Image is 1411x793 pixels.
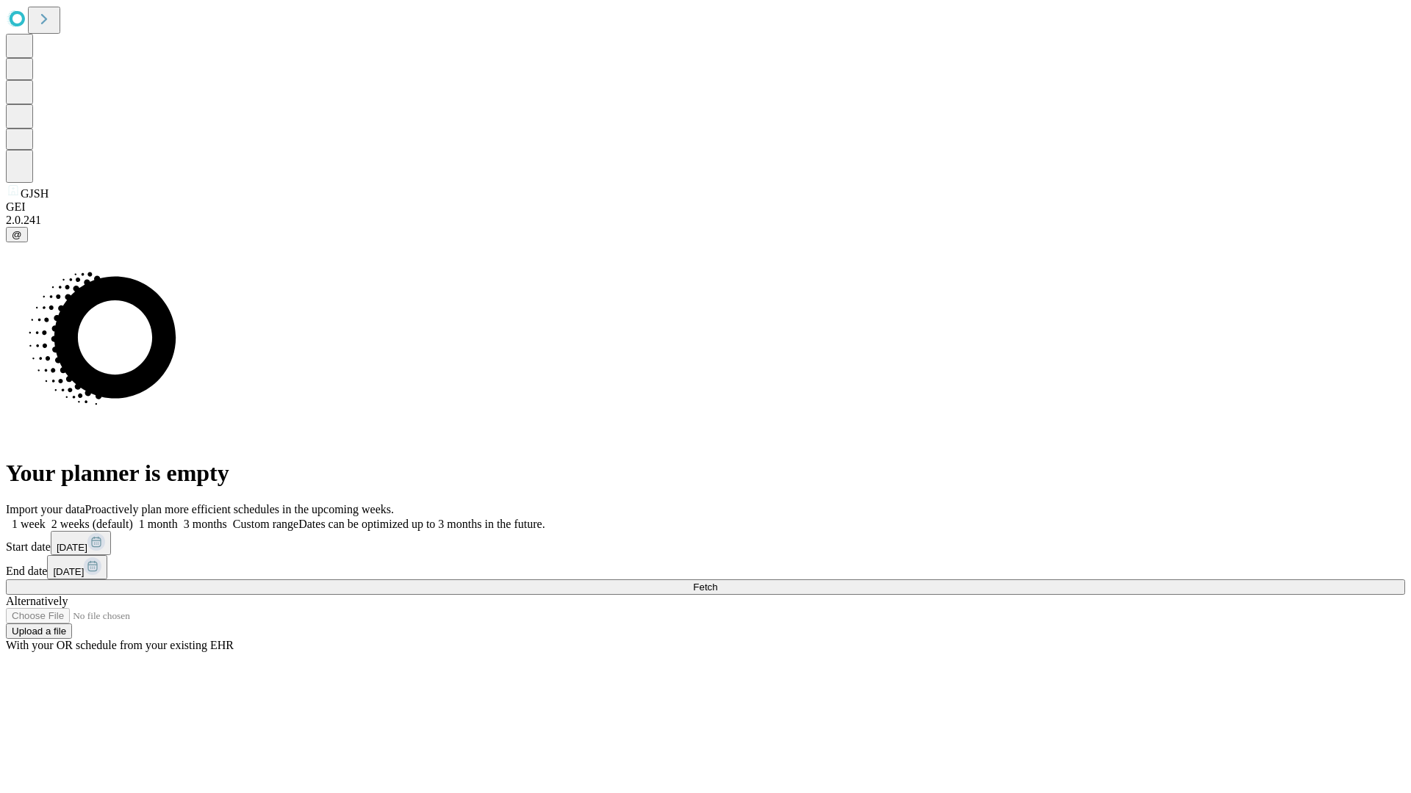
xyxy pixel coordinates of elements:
button: @ [6,227,28,242]
div: End date [6,555,1405,579]
button: [DATE] [47,555,107,579]
span: [DATE] [53,566,84,577]
span: Fetch [693,582,717,593]
button: [DATE] [51,531,111,555]
button: Upload a file [6,623,72,639]
span: Proactively plan more efficient schedules in the upcoming weeks. [85,503,394,515]
span: 1 week [12,518,46,530]
span: Dates can be optimized up to 3 months in the future. [298,518,545,530]
span: Import your data [6,503,85,515]
h1: Your planner is empty [6,460,1405,487]
span: GJSH [21,187,49,200]
span: Custom range [233,518,298,530]
span: [DATE] [57,542,87,553]
button: Fetch [6,579,1405,595]
span: With your OR schedule from your existing EHR [6,639,234,651]
span: 3 months [184,518,227,530]
span: 2 weeks (default) [51,518,133,530]
span: 1 month [139,518,178,530]
div: Start date [6,531,1405,555]
div: 2.0.241 [6,214,1405,227]
span: @ [12,229,22,240]
div: GEI [6,200,1405,214]
span: Alternatively [6,595,68,607]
